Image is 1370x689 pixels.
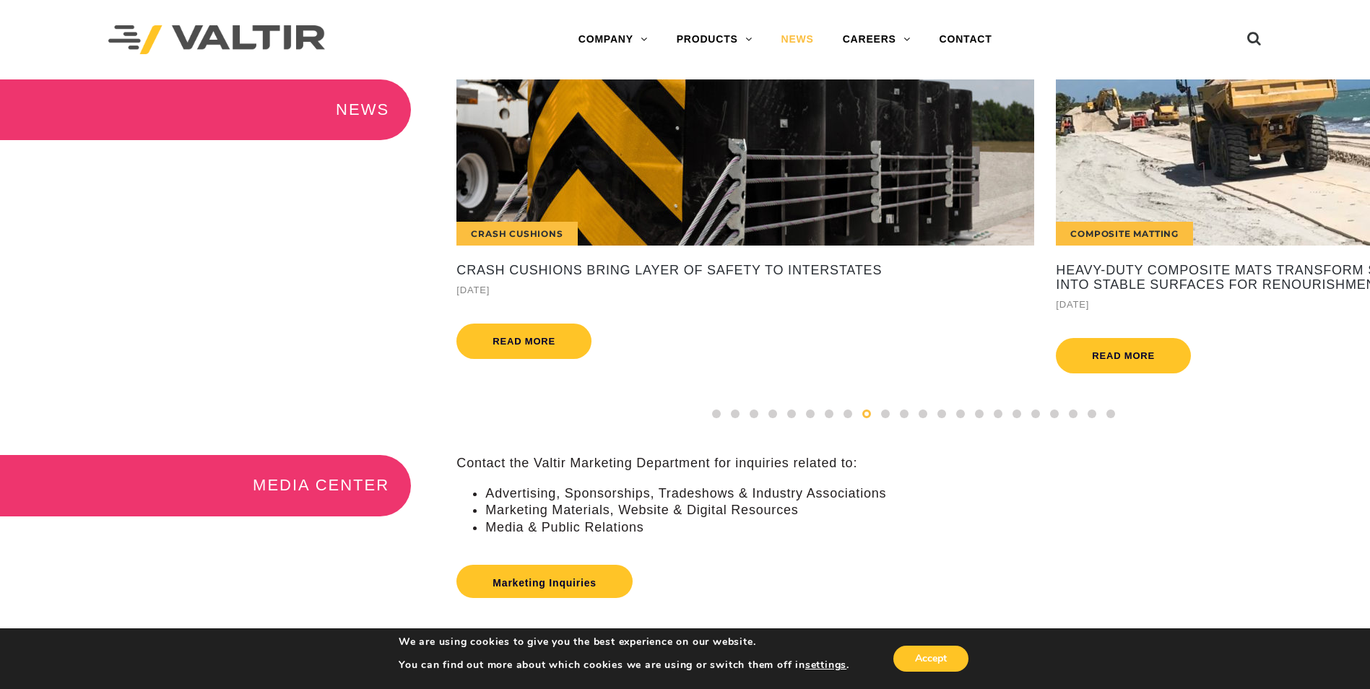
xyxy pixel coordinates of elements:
a: Marketing Inquiries [456,565,633,598]
a: Read more [1056,338,1191,373]
button: settings [805,659,846,672]
img: Valtir [108,25,325,55]
a: COMPANY [564,25,662,54]
li: Advertising, Sponsorships, Tradeshows & Industry Associations [485,485,1370,502]
a: Crash Cushions Bring Layer of Safety to Interstates [456,264,1034,278]
p: Contact the Valtir Marketing Department for inquiries related to: [456,455,1370,472]
div: Crash Cushions [456,222,577,246]
div: Composite Matting [1056,222,1193,246]
div: [DATE] [456,282,1034,298]
li: Media & Public Relations [485,519,1370,536]
button: Accept [893,646,968,672]
a: CONTACT [925,25,1007,54]
li: Marketing Materials, Website & Digital Resources [485,502,1370,519]
a: PRODUCTS [662,25,767,54]
a: Crash Cushions [456,79,1034,246]
a: Read more [456,324,591,359]
p: We are using cookies to give you the best experience on our website. [399,636,849,649]
a: CAREERS [828,25,925,54]
a: NEWS [767,25,828,54]
p: You can find out more about which cookies we are using or switch them off in . [399,659,849,672]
